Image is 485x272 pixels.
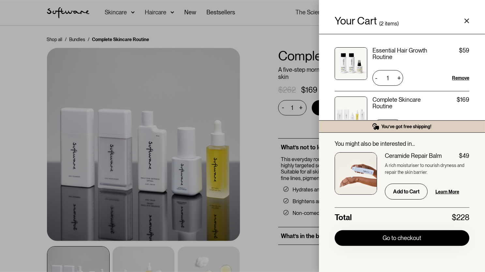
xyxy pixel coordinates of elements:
[381,22,384,26] div: 2
[379,22,381,26] div: (
[452,213,469,222] div: $228
[372,47,443,60] div: Essential Hair Growth Routine
[335,230,469,246] a: Go to checkout
[385,22,399,26] div: items)
[459,152,469,159] div: $49
[435,189,459,195] a: Learn More
[395,73,403,83] div: +
[457,97,469,110] div: $169
[335,16,377,26] h4: Your Cart
[452,75,469,81] a: Remove item from cart
[459,47,469,60] div: $59
[335,152,377,195] img: Ceramide Repair Balm
[372,73,380,83] div: -
[464,18,469,23] a: Close cart
[382,124,432,129] div: You’ve got free shipping!
[372,97,441,110] div: Complete Skincare Routine
[335,141,469,147] div: You might also be interested in...
[385,162,469,176] p: A rich moisturiser to nourish dryness and repair the skin barrier.
[385,152,442,159] div: Ceramide Repair Balm
[452,75,469,81] div: Remove
[335,213,352,222] div: Total
[385,184,428,200] input: Add to Cart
